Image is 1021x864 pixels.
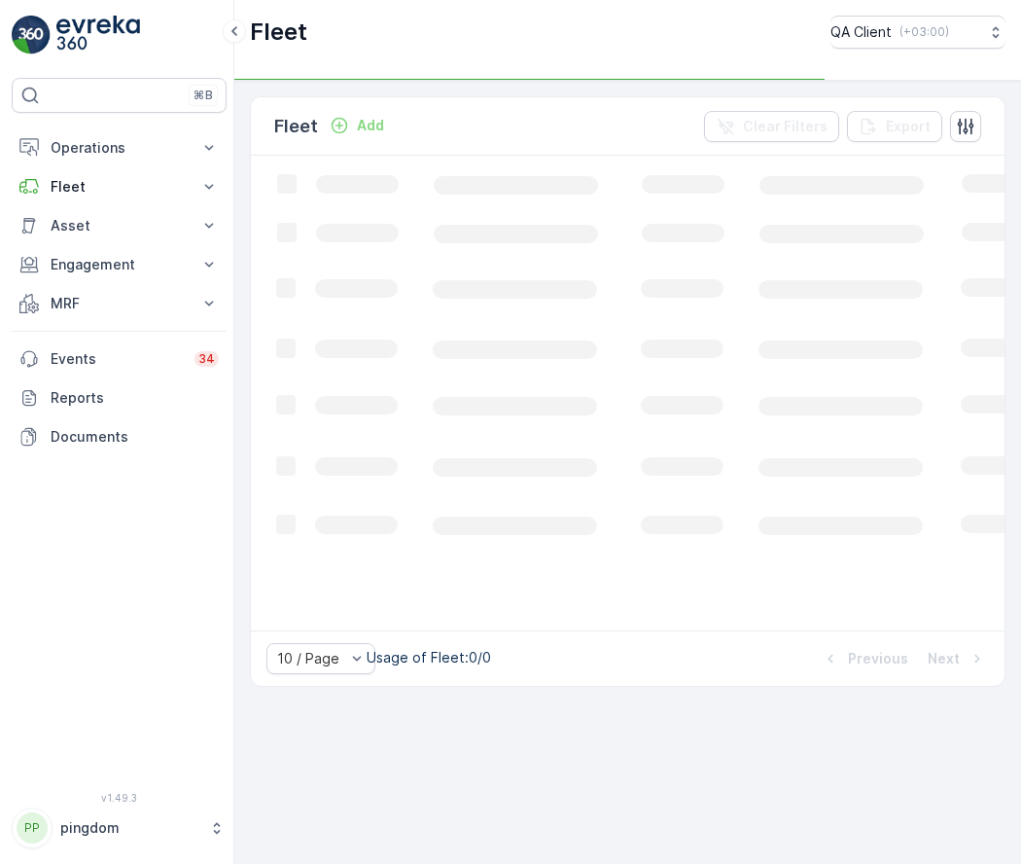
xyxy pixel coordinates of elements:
[274,113,318,140] p: Fleet
[848,649,908,668] p: Previous
[12,245,227,284] button: Engagement
[12,206,227,245] button: Asset
[12,792,227,804] span: v 1.49.3
[926,647,989,670] button: Next
[51,216,188,235] p: Asset
[17,812,48,844] div: PP
[899,24,949,40] p: ( +03:00 )
[51,427,219,447] p: Documents
[51,177,188,197] p: Fleet
[56,16,140,54] img: logo_light-DOdMpM7g.png
[194,88,213,103] p: ⌘B
[51,388,219,408] p: Reports
[12,378,227,417] a: Reports
[250,17,307,48] p: Fleet
[12,167,227,206] button: Fleet
[51,349,183,369] p: Events
[886,117,931,136] p: Export
[830,22,892,42] p: QA Client
[12,417,227,456] a: Documents
[51,138,188,158] p: Operations
[51,255,188,274] p: Engagement
[704,111,839,142] button: Clear Filters
[60,818,199,838] p: pingdom
[322,114,392,137] button: Add
[12,340,227,378] a: Events34
[819,647,910,670] button: Previous
[367,648,491,667] p: Usage of Fleet : 0/0
[357,116,384,135] p: Add
[12,16,51,54] img: logo
[928,649,960,668] p: Next
[51,294,188,313] p: MRF
[847,111,942,142] button: Export
[12,808,227,848] button: PPpingdom
[830,16,1005,49] button: QA Client(+03:00)
[743,117,827,136] p: Clear Filters
[12,284,227,323] button: MRF
[12,128,227,167] button: Operations
[198,351,215,367] p: 34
